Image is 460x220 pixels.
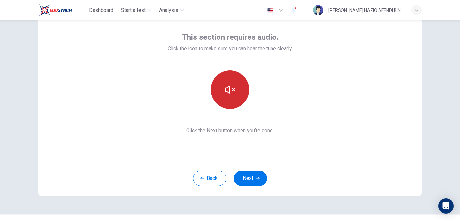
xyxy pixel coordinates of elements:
img: Profile picture [313,5,323,15]
div: Open Intercom Messenger [438,198,454,214]
button: Back [193,171,226,186]
img: en [266,8,274,13]
span: This section requires audio. [182,32,279,42]
a: EduSynch logo [38,4,87,17]
button: Dashboard [87,4,116,16]
img: EduSynch logo [38,4,72,17]
span: Start a test [121,6,146,14]
span: Dashboard [89,6,113,14]
div: [PERSON_NAME] HAZIQ AFENDI BIN [PERSON_NAME] [328,6,404,14]
span: Analysis [159,6,178,14]
span: Click the icon to make sure you can hear the tune clearly. [168,45,293,53]
span: Click the Next button when you’re done. [168,127,293,134]
button: Start a test [119,4,154,16]
button: Analysis [157,4,187,16]
button: Next [234,171,267,186]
